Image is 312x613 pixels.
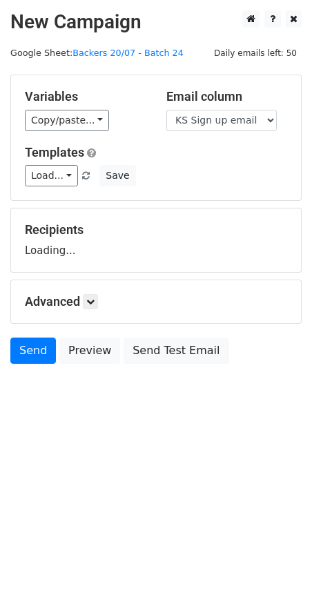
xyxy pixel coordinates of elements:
[10,10,302,34] h2: New Campaign
[10,338,56,364] a: Send
[25,145,84,159] a: Templates
[99,165,135,186] button: Save
[209,48,302,58] a: Daily emails left: 50
[166,89,287,104] h5: Email column
[59,338,120,364] a: Preview
[25,222,287,237] h5: Recipients
[25,165,78,186] a: Load...
[72,48,184,58] a: Backers 20/07 - Batch 24
[25,222,287,258] div: Loading...
[10,48,184,58] small: Google Sheet:
[25,110,109,131] a: Copy/paste...
[209,46,302,61] span: Daily emails left: 50
[124,338,228,364] a: Send Test Email
[25,89,146,104] h5: Variables
[25,294,287,309] h5: Advanced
